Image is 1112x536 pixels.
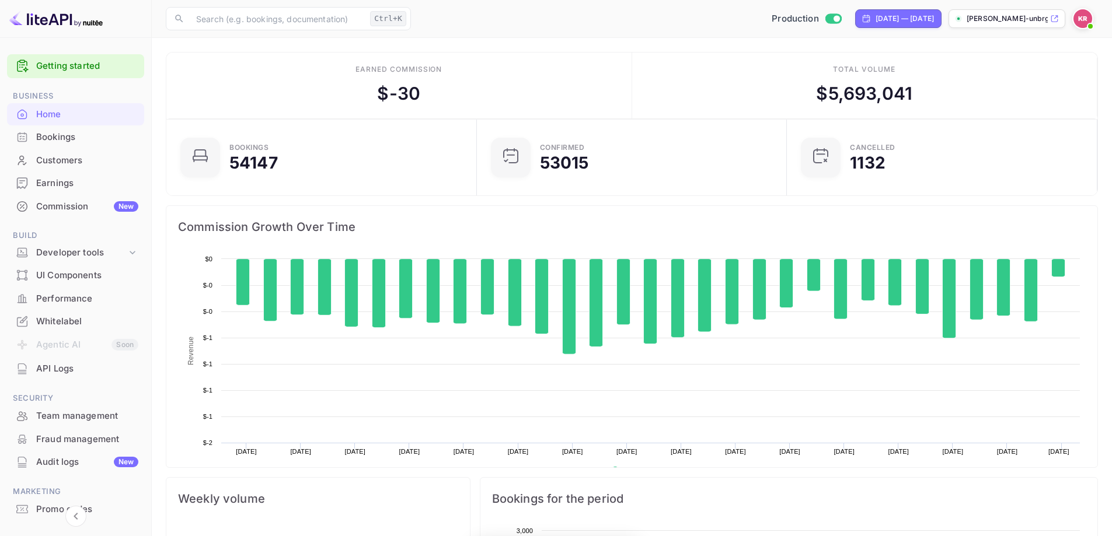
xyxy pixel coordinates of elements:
a: Promo codes [7,498,144,520]
div: Whitelabel [7,310,144,333]
a: Whitelabel [7,310,144,332]
div: Promo codes [7,498,144,521]
text: [DATE] [779,448,800,455]
div: $ 5,693,041 [816,80,912,107]
text: $-1 [203,413,212,420]
div: Developer tools [7,243,144,263]
div: Performance [36,292,138,306]
text: $-1 [203,334,212,341]
div: Promo codes [36,503,138,516]
text: $-1 [203,387,212,394]
div: Customers [36,154,138,167]
text: [DATE] [888,448,909,455]
a: Earnings [7,172,144,194]
div: Audit logs [36,456,138,469]
span: Weekly volume [178,489,458,508]
text: [DATE] [454,448,475,455]
text: $-1 [203,360,212,367]
div: Team management [7,405,144,428]
span: Commission Growth Over Time [178,218,1086,236]
text: Revenue [623,467,653,475]
text: [DATE] [344,448,365,455]
div: [DATE] — [DATE] [876,13,934,24]
div: Customers [7,149,144,172]
a: Customers [7,149,144,171]
div: Team management [36,409,138,423]
text: $-2 [203,439,212,446]
div: UI Components [7,264,144,287]
div: New [114,457,138,467]
a: Home [7,103,144,125]
a: Fraud management [7,428,144,450]
div: Earnings [36,177,138,190]
div: New [114,201,138,212]
div: API Logs [36,362,138,376]
p: [PERSON_NAME]-unbrg.[PERSON_NAME]... [967,13,1048,24]
div: API Logs [7,358,144,380]
text: [DATE] [290,448,311,455]
a: UI Components [7,264,144,286]
text: [DATE] [671,448,692,455]
div: Home [36,108,138,121]
div: UI Components [36,269,138,282]
div: Bookings [229,144,269,151]
a: Getting started [36,59,138,73]
a: Performance [7,288,144,309]
span: Production [772,12,819,26]
text: Revenue [187,337,195,365]
div: Bookings [7,126,144,149]
div: 1132 [850,155,886,171]
div: CommissionNew [7,195,144,218]
div: Switch to Sandbox mode [767,12,846,26]
a: Audit logsNew [7,451,144,472]
text: [DATE] [997,448,1018,455]
text: $-0 [203,308,212,315]
div: Getting started [7,54,144,78]
text: [DATE] [236,448,257,455]
div: Total volume [833,64,895,75]
div: Developer tools [36,246,127,260]
div: $ -30 [377,80,420,107]
text: $-0 [203,282,212,289]
span: Marketing [7,485,144,498]
text: [DATE] [834,448,855,455]
div: Home [7,103,144,126]
text: [DATE] [399,448,420,455]
a: API Logs [7,358,144,379]
span: Business [7,90,144,103]
span: Build [7,229,144,242]
text: [DATE] [616,448,637,455]
text: [DATE] [1048,448,1069,455]
button: Collapse navigation [65,506,86,527]
div: CANCELLED [850,144,895,151]
div: Earned commission [355,64,442,75]
div: Performance [7,288,144,310]
div: Fraud management [36,433,138,446]
div: Commission [36,200,138,213]
div: Bookings [36,131,138,144]
img: Kobus Roux [1073,9,1092,28]
a: Team management [7,405,144,426]
div: 53015 [540,155,589,171]
div: Confirmed [540,144,585,151]
img: LiteAPI logo [9,9,103,28]
div: Fraud management [7,428,144,451]
text: [DATE] [508,448,529,455]
a: Bookings [7,126,144,148]
text: $0 [205,255,212,262]
div: Earnings [7,172,144,195]
div: 54147 [229,155,278,171]
span: Bookings for the period [492,489,1086,508]
text: [DATE] [562,448,583,455]
text: [DATE] [943,448,964,455]
span: Security [7,392,144,405]
a: CommissionNew [7,195,144,217]
text: [DATE] [725,448,746,455]
input: Search (e.g. bookings, documentation) [189,7,365,30]
text: 3,000 [516,527,532,534]
div: Ctrl+K [370,11,406,26]
div: Audit logsNew [7,451,144,474]
div: Whitelabel [36,315,138,328]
